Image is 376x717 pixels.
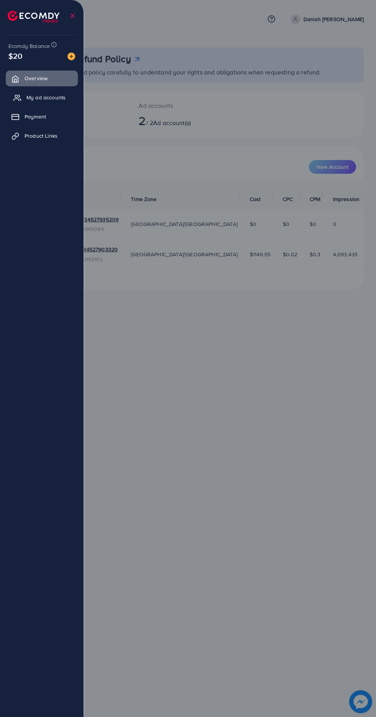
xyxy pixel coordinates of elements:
span: Ecomdy Balance [8,42,50,50]
a: Product Links [6,128,78,143]
span: My ad accounts [26,94,66,101]
span: $20 [8,50,22,61]
img: logo [8,11,59,23]
span: Overview [25,74,48,82]
a: Payment [6,109,78,124]
a: My ad accounts [6,90,78,105]
span: Payment [25,113,46,120]
img: image [68,53,75,60]
span: Product Links [25,132,58,140]
a: Overview [6,71,78,86]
